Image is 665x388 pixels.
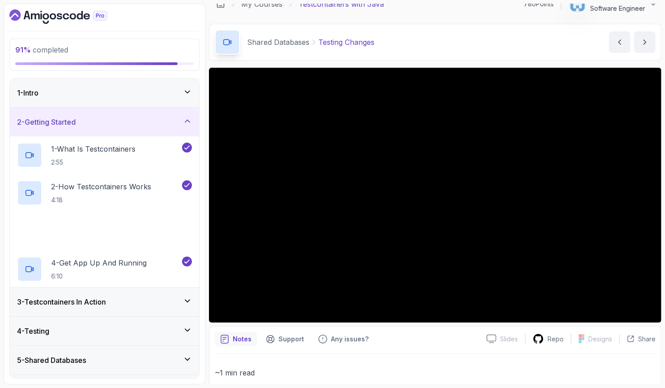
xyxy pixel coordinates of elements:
[588,335,612,344] p: Designs
[215,366,656,379] p: ~1 min read
[17,355,86,366] h3: 5 - Shared Databases
[10,288,199,316] button: 3-Testcontainers In Action
[51,144,135,154] p: 1 - What Is Testcontainers
[313,332,374,346] button: Feedback button
[10,317,199,345] button: 4-Testing
[590,4,645,13] p: Software Engineer
[17,143,192,168] button: 1-What Is Testcontainers2:55
[17,180,192,205] button: 2-How Testcontainers Works4:18
[9,9,128,24] a: Dashboard
[609,31,630,53] button: previous content
[10,108,199,136] button: 2-Getting Started
[51,272,147,281] p: 6:10
[10,78,199,107] button: 1-Intro
[548,335,564,344] p: Repo
[209,68,661,323] iframe: 3 - Testing Changes
[500,335,518,344] p: Slides
[526,333,571,344] a: Repo
[247,37,309,48] p: Shared Databases
[331,335,369,344] p: Any issues?
[17,296,106,307] h3: 3 - Testcontainers In Action
[17,117,76,127] h3: 2 - Getting Started
[215,332,257,346] button: notes button
[619,335,656,344] button: Share
[15,45,31,54] span: 91 %
[233,335,252,344] p: Notes
[638,335,656,344] p: Share
[10,346,199,375] button: 5-Shared Databases
[51,257,147,268] p: 4 - Get App Up And Running
[17,326,49,336] h3: 4 - Testing
[51,181,151,192] p: 2 - How Testcontainers Works
[261,332,309,346] button: Support button
[17,257,192,282] button: 4-Get App Up And Running6:10
[634,31,656,53] button: next content
[278,335,304,344] p: Support
[318,37,374,48] p: Testing Changes
[51,158,135,167] p: 2:55
[15,45,68,54] span: completed
[17,87,39,98] h3: 1 - Intro
[51,196,151,205] p: 4:18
